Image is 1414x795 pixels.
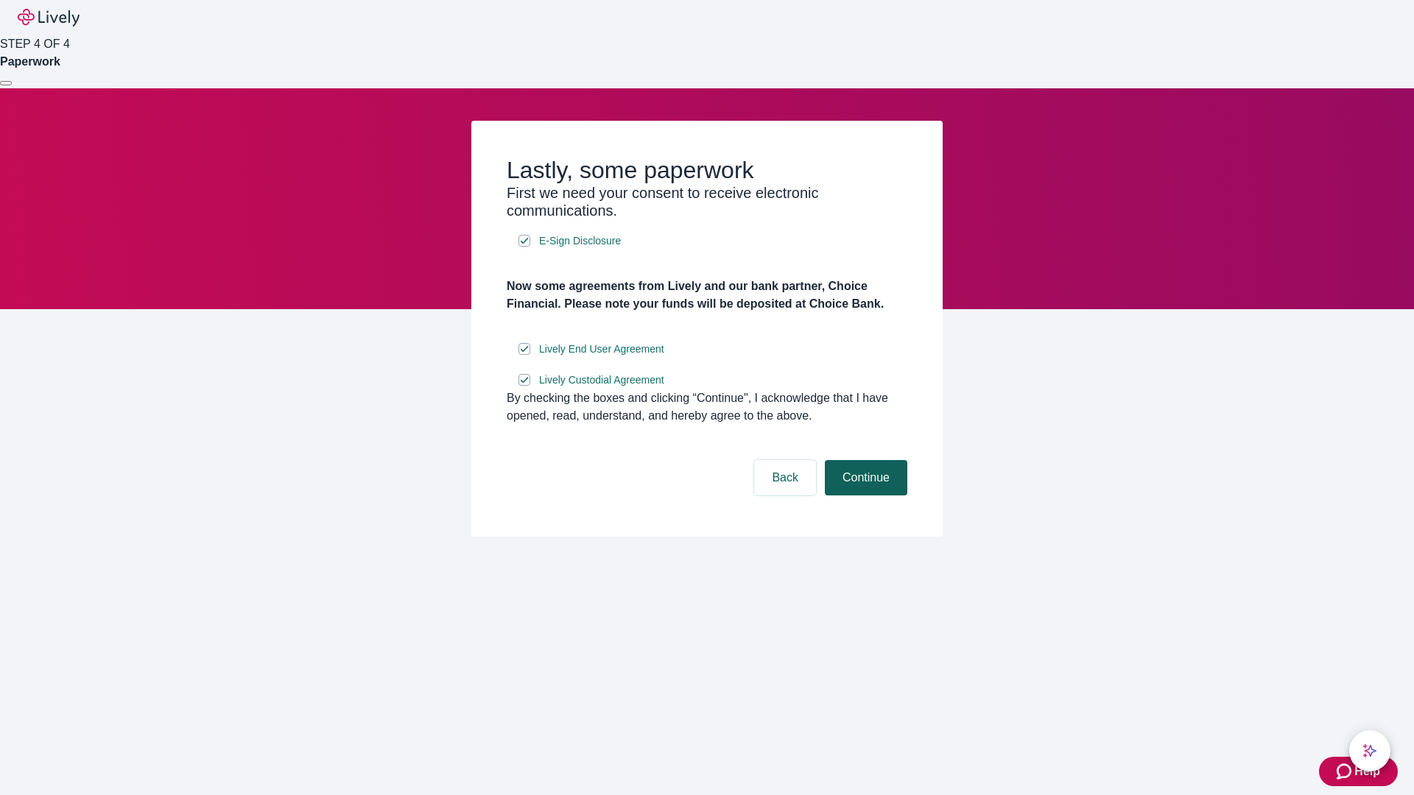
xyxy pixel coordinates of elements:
[1337,763,1354,780] svg: Zendesk support icon
[507,389,907,425] div: By checking the boxes and clicking “Continue", I acknowledge that I have opened, read, understand...
[536,232,624,250] a: e-sign disclosure document
[539,372,664,388] span: Lively Custodial Agreement
[539,233,621,249] span: E-Sign Disclosure
[507,184,907,219] h3: First we need your consent to receive electronic communications.
[1349,730,1390,771] button: chat
[18,9,80,26] img: Lively
[507,278,907,313] h4: Now some agreements from Lively and our bank partner, Choice Financial. Please note your funds wi...
[536,340,667,358] a: e-sign disclosure document
[536,371,667,389] a: e-sign disclosure document
[754,460,816,495] button: Back
[1362,743,1377,758] svg: Lively AI Assistant
[825,460,907,495] button: Continue
[539,342,664,357] span: Lively End User Agreement
[1354,763,1380,780] span: Help
[1319,757,1398,786] button: Zendesk support iconHelp
[507,156,907,184] h2: Lastly, some paperwork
